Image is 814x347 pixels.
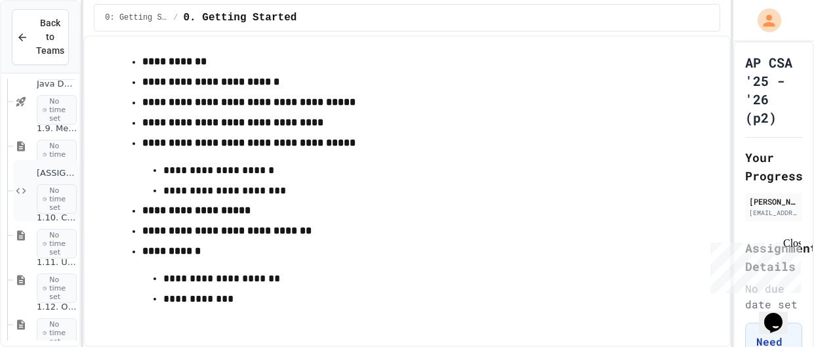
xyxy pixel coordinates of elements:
[37,123,77,134] span: 1.9. Method Signatures
[37,140,77,170] span: No time set
[5,5,91,83] div: Chat with us now!Close
[37,79,77,90] span: Java Documentation with Comments - Topic 1.8
[37,95,77,125] span: No time set
[37,229,77,259] span: No time set
[745,148,802,185] h2: Your Progress
[105,12,168,23] span: 0: Getting Started
[744,5,784,35] div: My Account
[37,274,77,304] span: No time set
[745,239,802,276] h2: Assignment Details
[37,168,77,179] span: [ASSIGNMENT] Name Generator Tool (LO5)
[37,257,77,268] span: 1.11. Using the Math Class
[12,9,69,65] button: Back to Teams
[184,10,297,26] span: 0. Getting Started
[705,237,801,293] iframe: chat widget
[37,213,77,224] span: 1.10. Calling Class Methods
[745,53,802,127] h1: AP CSA '25 - '26 (p2)
[37,184,77,214] span: No time set
[173,12,178,23] span: /
[36,16,64,58] span: Back to Teams
[745,281,802,312] div: No due date set
[37,302,77,313] span: 1.12. Objects - Instances of Classes
[759,295,801,334] iframe: chat widget
[749,208,798,218] div: [EMAIL_ADDRESS][DOMAIN_NAME][PERSON_NAME]
[749,195,798,207] div: [PERSON_NAME]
